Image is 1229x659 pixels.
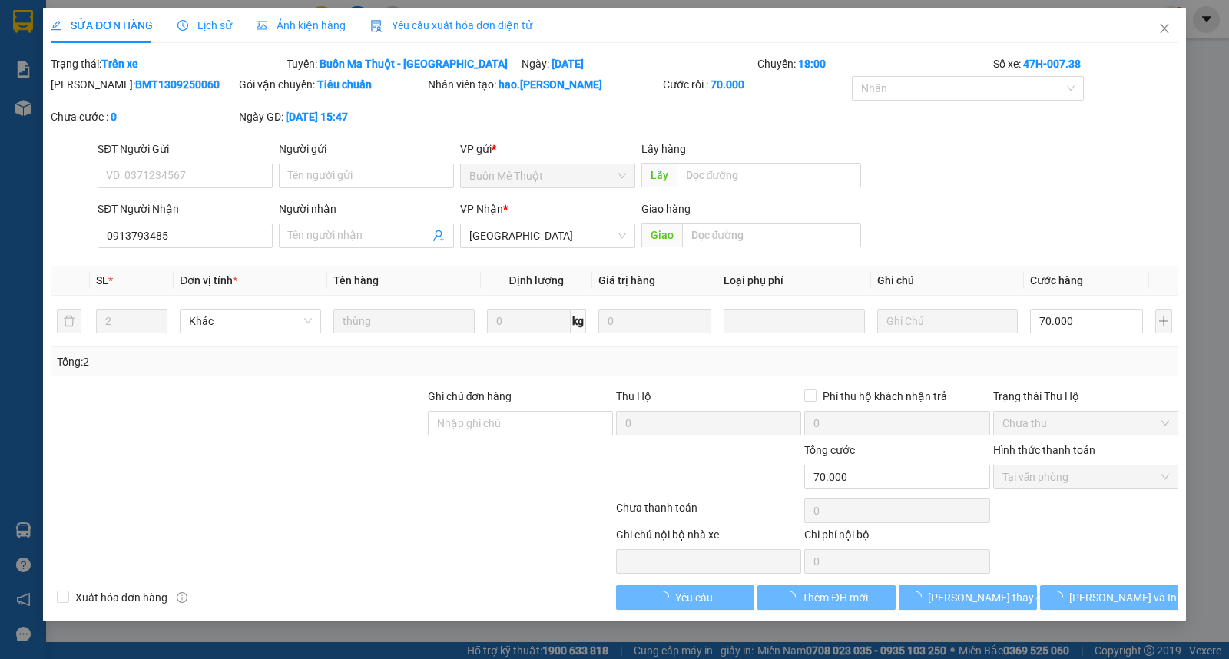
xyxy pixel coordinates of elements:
[817,388,953,405] span: Phí thu hộ khách nhận trả
[598,309,711,333] input: 0
[257,20,267,31] span: picture
[992,55,1180,72] div: Số xe:
[333,274,379,286] span: Tên hàng
[177,19,232,31] span: Lịch sử
[499,78,602,91] b: hao.[PERSON_NAME]
[286,111,348,123] b: [DATE] 15:47
[428,390,512,402] label: Ghi chú đơn hàng
[469,164,626,187] span: Buôn Mê Thuột
[285,55,521,72] div: Tuyến:
[57,353,475,370] div: Tổng: 2
[641,143,686,155] span: Lấy hàng
[279,200,454,217] div: Người nhận
[460,203,503,215] span: VP Nhận
[98,200,273,217] div: SĐT Người Nhận
[614,499,803,526] div: Chưa thanh toán
[993,388,1178,405] div: Trạng thái Thu Hộ
[1023,58,1081,70] b: 47H-007.38
[509,274,564,286] span: Định lượng
[57,309,81,333] button: delete
[239,76,424,93] div: Gói vận chuyển:
[804,526,989,549] div: Chi phí nội bộ
[804,444,855,456] span: Tổng cước
[333,309,475,333] input: VD: Bàn, Ghế
[279,141,454,157] div: Người gửi
[928,589,1051,606] span: [PERSON_NAME] thay đổi
[51,76,236,93] div: [PERSON_NAME]:
[993,444,1095,456] label: Hình thức thanh toán
[180,274,237,286] span: Đơn vị tính
[111,111,117,123] b: 0
[239,108,424,125] div: Ngày GD:
[641,203,691,215] span: Giao hàng
[675,589,713,606] span: Yêu cầu
[1002,412,1169,435] span: Chưa thu
[641,223,682,247] span: Giao
[520,55,756,72] div: Ngày:
[785,591,802,602] span: loading
[1069,589,1177,606] span: [PERSON_NAME] và In
[598,274,655,286] span: Giá trị hàng
[616,390,651,402] span: Thu Hộ
[101,58,138,70] b: Trên xe
[177,592,187,603] span: info-circle
[98,141,273,157] div: SĐT Người Gửi
[135,78,220,91] b: BMT1309250060
[798,58,826,70] b: 18:00
[432,230,445,242] span: user-add
[69,589,174,606] span: Xuất hóa đơn hàng
[616,526,801,549] div: Ghi chú nội bộ nhà xe
[1040,585,1178,610] button: [PERSON_NAME] và In
[460,141,635,157] div: VP gửi
[317,78,372,91] b: Tiêu chuẩn
[658,591,675,602] span: loading
[1002,465,1169,488] span: Tại văn phòng
[1052,591,1069,602] span: loading
[1030,274,1083,286] span: Cước hàng
[1158,22,1171,35] span: close
[428,76,661,93] div: Nhân viên tạo:
[802,589,867,606] span: Thêm ĐH mới
[1155,309,1172,333] button: plus
[370,19,532,31] span: Yêu cầu xuất hóa đơn điện tử
[877,309,1019,333] input: Ghi Chú
[320,58,508,70] b: Buôn Ma Thuột - [GEOGRAPHIC_DATA]
[757,585,896,610] button: Thêm ĐH mới
[677,163,862,187] input: Dọc đường
[177,20,188,31] span: clock-circle
[96,274,108,286] span: SL
[51,20,61,31] span: edit
[641,163,677,187] span: Lấy
[756,55,992,72] div: Chuyến:
[257,19,346,31] span: Ảnh kiện hàng
[552,58,584,70] b: [DATE]
[616,585,754,610] button: Yêu cầu
[370,20,383,32] img: icon
[1143,8,1186,51] button: Close
[571,309,586,333] span: kg
[469,224,626,247] span: Sài Gòn
[663,76,848,93] div: Cước rồi :
[717,266,871,296] th: Loại phụ phí
[189,310,312,333] span: Khác
[51,108,236,125] div: Chưa cước :
[711,78,744,91] b: 70.000
[871,266,1025,296] th: Ghi chú
[49,55,285,72] div: Trạng thái:
[428,411,613,435] input: Ghi chú đơn hàng
[682,223,862,247] input: Dọc đường
[911,591,928,602] span: loading
[899,585,1037,610] button: [PERSON_NAME] thay đổi
[51,19,153,31] span: SỬA ĐƠN HÀNG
